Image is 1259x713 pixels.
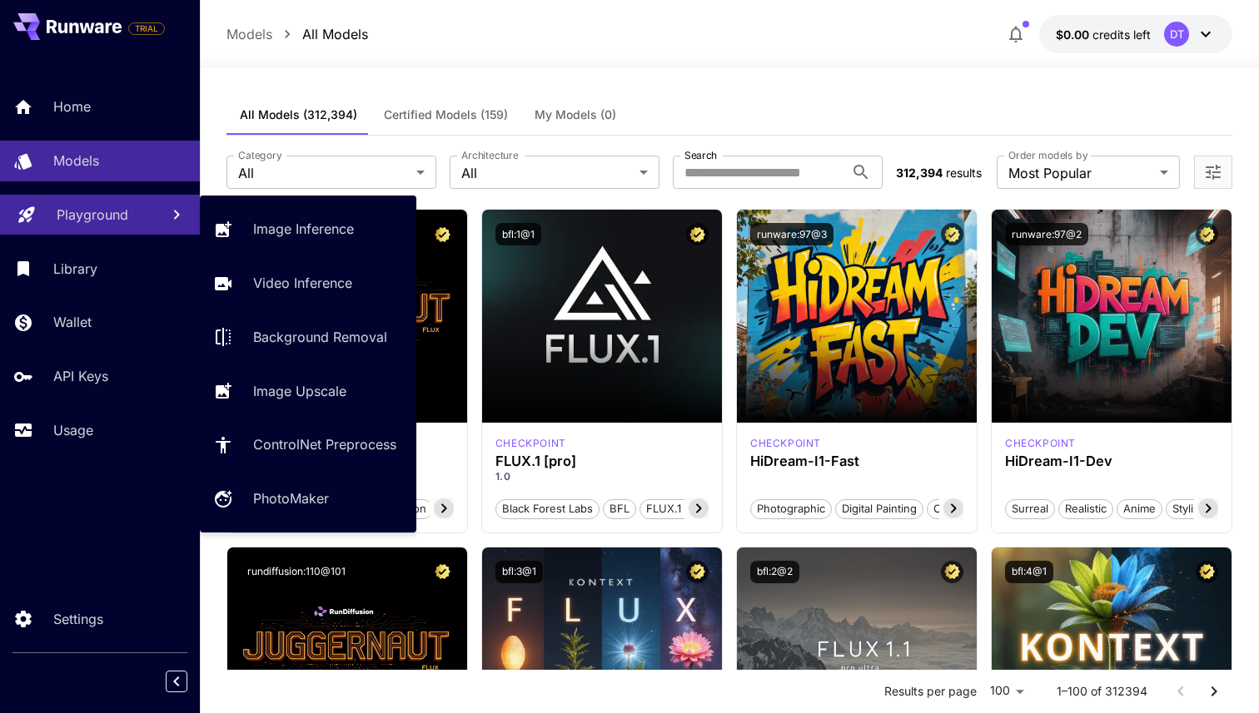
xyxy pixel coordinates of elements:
span: results [946,166,982,180]
nav: breadcrumb [226,24,368,44]
span: Anime [1117,501,1162,517]
span: Add your payment card to enable full platform functionality. [128,18,165,38]
p: Home [53,97,91,116]
p: Image Inference [253,219,354,239]
button: Certified Model – Vetted for best performance and includes a commercial license. [941,223,963,245]
div: 100 [983,679,1030,703]
p: Library [53,259,97,279]
p: API Keys [53,366,108,386]
a: Image Inference [200,209,416,250]
div: $0.00 [1056,26,1151,43]
span: Stylized [1167,501,1218,517]
button: Certified Model – Vetted for best performance and includes a commercial license. [431,561,454,583]
a: Video Inference [200,263,416,304]
button: Certified Model – Vetted for best performance and includes a commercial license. [1196,561,1218,583]
p: Results per page [884,683,977,700]
span: My Models (0) [535,107,616,122]
h3: HiDream-I1-Fast [750,453,963,469]
button: rundiffusion:110@101 [241,561,352,583]
span: credits left [1092,27,1151,42]
label: Category [238,148,282,162]
button: bfl:1@1 [495,223,541,245]
span: Surreal [1006,501,1054,517]
button: bfl:2@2 [750,561,799,583]
span: TRIAL [129,22,164,35]
p: Models [226,24,272,44]
p: PhotoMaker [253,488,329,508]
button: Certified Model – Vetted for best performance and includes a commercial license. [686,561,709,583]
button: bfl:3@1 [495,561,543,583]
span: All [238,163,410,183]
button: runware:97@3 [750,223,834,245]
button: Certified Model – Vetted for best performance and includes a commercial license. [1196,223,1218,245]
span: FLUX.1 [pro] [640,501,716,517]
p: Background Removal [253,327,387,347]
button: Certified Model – Vetted for best performance and includes a commercial license. [686,223,709,245]
h3: HiDream-I1-Dev [1005,453,1218,469]
span: All [461,163,633,183]
h3: FLUX.1 [pro] [495,453,709,469]
button: Certified Model – Vetted for best performance and includes a commercial license. [431,223,454,245]
p: Models [53,151,99,171]
p: checkpoint [750,436,821,451]
a: Image Upscale [200,370,416,411]
button: $0.00 [1039,15,1232,53]
span: Certified Models (159) [384,107,508,122]
label: Search [684,148,717,162]
div: DT [1164,22,1189,47]
span: Digital Painting [836,501,923,517]
label: Architecture [461,148,518,162]
span: Realistic [1059,501,1112,517]
span: All Models (312,394) [240,107,357,122]
p: Settings [53,609,103,629]
p: 1.0 [495,469,709,484]
span: 312,394 [896,166,943,180]
div: fluxpro [495,436,566,451]
p: Image Upscale [253,381,346,401]
p: Video Inference [253,273,352,293]
span: Photographic [751,501,831,517]
button: bfl:4@1 [1005,561,1053,583]
button: Open more filters [1203,162,1223,183]
div: Collapse sidebar [178,666,200,696]
p: All Models [302,24,368,44]
label: Order models by [1008,148,1087,162]
div: HiDream Fast [750,436,821,451]
span: Black Forest Labs [496,501,599,517]
button: runware:97@2 [1005,223,1088,245]
a: PhotoMaker [200,478,416,519]
p: checkpoint [1005,436,1076,451]
p: ControlNet Preprocess [253,434,396,454]
p: checkpoint [495,436,566,451]
p: 1–100 of 312394 [1057,683,1147,700]
a: ControlNet Preprocess [200,424,416,465]
button: Certified Model – Vetted for best performance and includes a commercial license. [941,561,963,583]
p: Usage [53,420,93,440]
span: $0.00 [1056,27,1092,42]
div: HiDream Dev [1005,436,1076,451]
a: Background Removal [200,317,416,358]
button: Collapse sidebar [166,671,187,692]
p: Playground [57,205,128,225]
span: Cinematic [928,501,990,517]
button: Go to next page [1197,675,1231,708]
p: Wallet [53,312,92,332]
span: BFL [604,501,635,517]
span: Most Popular [1008,163,1153,183]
